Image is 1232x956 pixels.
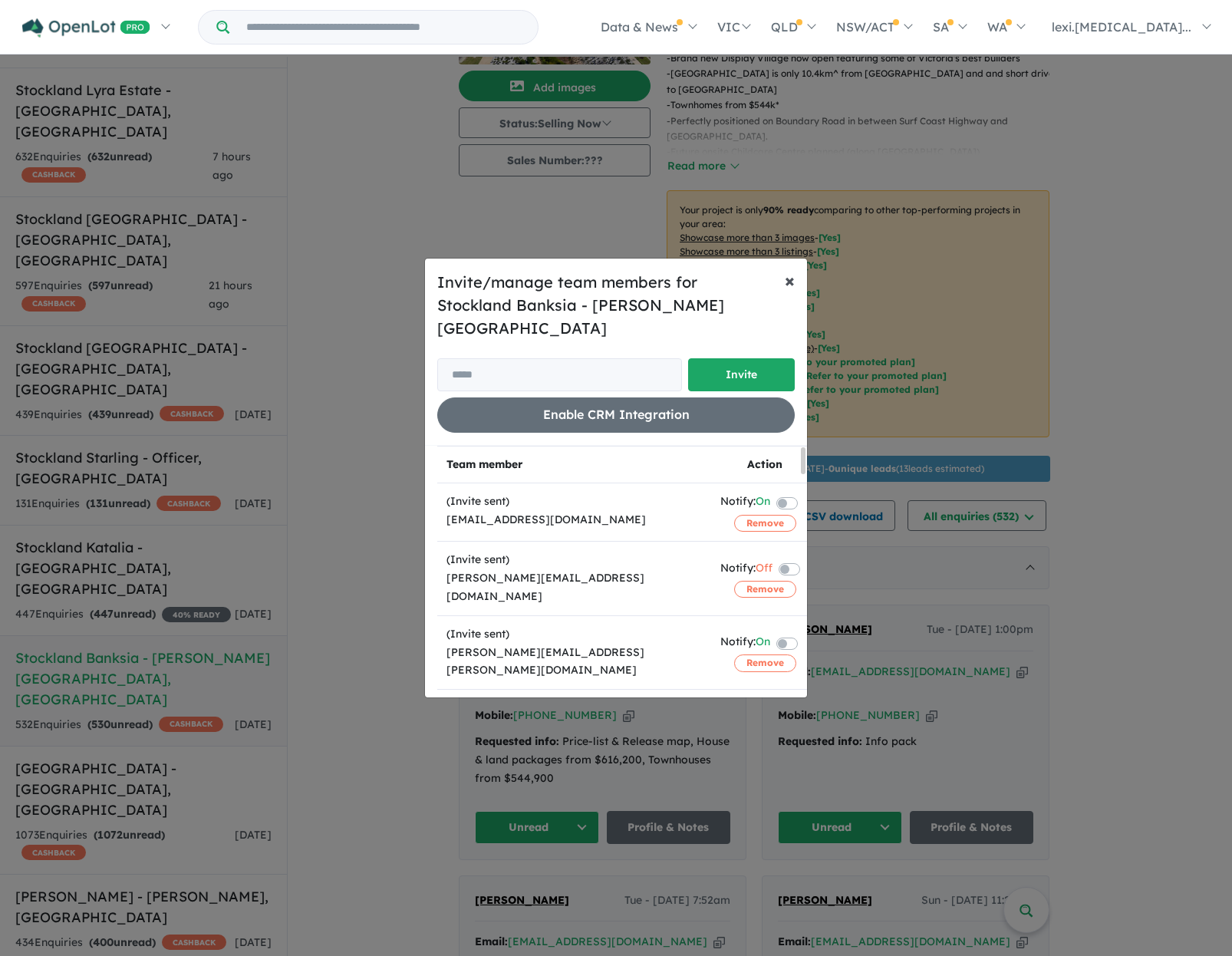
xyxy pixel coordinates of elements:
div: Notify: [720,493,770,513]
th: Team member [437,446,711,483]
span: On [756,633,770,654]
div: [PERSON_NAME][EMAIL_ADDRESS][PERSON_NAME][DOMAIN_NAME] [446,644,702,681]
button: Enable CRM Integration [437,397,795,432]
div: Notify: [720,633,770,654]
img: Openlot PRO Logo White [22,18,150,38]
button: Invite [688,358,795,391]
h5: Invite/manage team members for Stockland Banksia - [PERSON_NAME][GEOGRAPHIC_DATA] [437,271,795,340]
span: On [756,493,770,513]
button: Remove [734,515,796,532]
div: (Invite sent) [446,625,702,644]
span: Off [756,559,772,580]
div: [PERSON_NAME][EMAIL_ADDRESS][DOMAIN_NAME] [446,569,702,606]
input: Try estate name, suburb, builder or developer [232,11,535,44]
span: lexi.[MEDICAL_DATA]... [1052,19,1191,35]
button: Remove [734,654,796,671]
div: [EMAIL_ADDRESS][DOMAIN_NAME] [446,511,702,529]
span: × [785,269,795,292]
div: Notify: [720,559,772,580]
th: Action [711,446,819,483]
div: (Invite sent) [446,493,702,511]
button: Remove [734,581,796,598]
div: (Invite sent) [446,551,702,569]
